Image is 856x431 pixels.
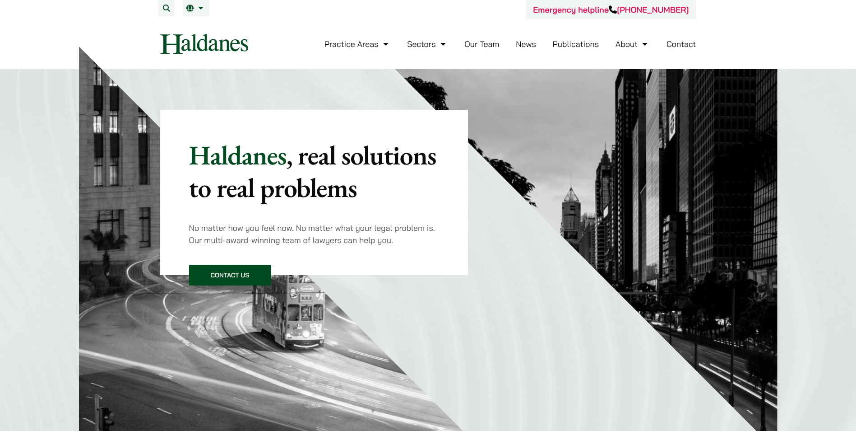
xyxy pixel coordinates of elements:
[189,222,440,246] p: No matter how you feel now. No matter what your legal problem is. Our multi-award-winning team of...
[189,265,271,286] a: Contact Us
[160,34,248,54] img: Logo of Haldanes
[553,39,599,49] a: Publications
[407,39,448,49] a: Sectors
[324,39,391,49] a: Practice Areas
[186,5,206,12] a: EN
[615,39,650,49] a: About
[666,39,696,49] a: Contact
[189,137,436,205] mark: , real solutions to real problems
[516,39,536,49] a: News
[189,139,440,204] p: Haldanes
[464,39,499,49] a: Our Team
[533,5,689,15] a: Emergency helpline[PHONE_NUMBER]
